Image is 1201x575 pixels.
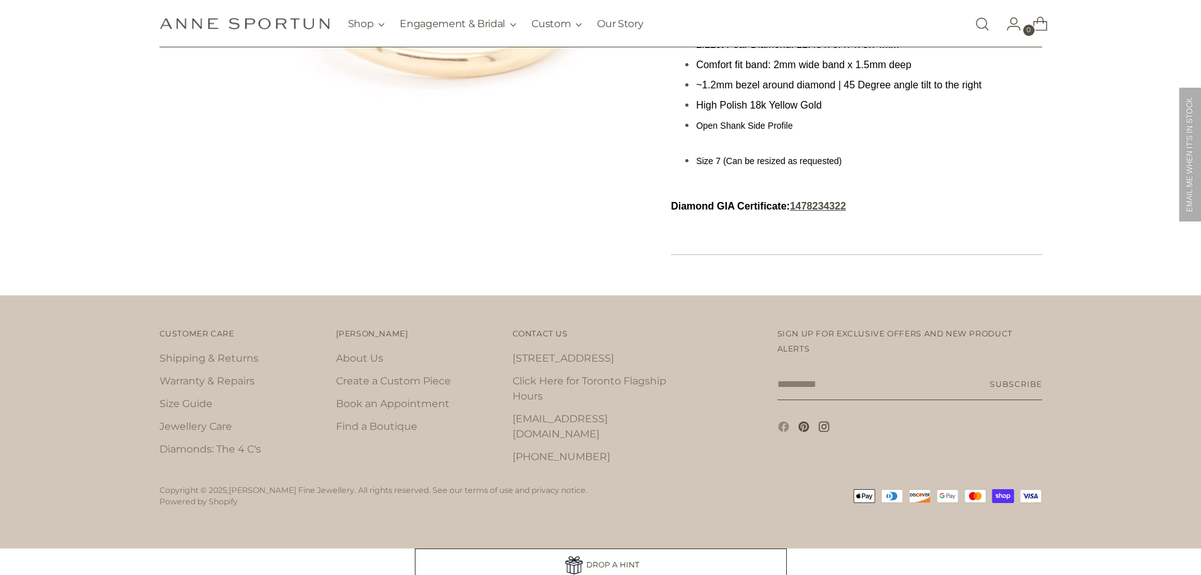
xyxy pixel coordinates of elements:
[160,497,238,506] a: Powered by Shopify
[513,375,666,402] a: Click Here for Toronto Flagship Hours
[696,39,899,50] span: 2.12ct Pear Diamond: 11.45 x 6.47 x 3.74mm
[1178,86,1201,223] div: EMAIL ME WHEN IT'S IN STOCK
[970,11,995,37] a: Open search modal
[513,413,608,440] a: [EMAIL_ADDRESS][DOMAIN_NAME]
[990,369,1041,400] button: Subscribe
[160,352,258,364] a: Shipping & Returns
[1023,25,1035,36] span: 0
[696,80,982,90] span: ~1.2mm bezel around diamond | 45 Degree angle tilt to the right
[348,10,385,38] button: Shop
[513,451,610,463] a: [PHONE_NUMBER]
[790,201,846,211] a: 1478234322
[400,10,516,38] button: Engagement & Bridal
[531,10,582,38] button: Custom
[160,329,235,338] span: Customer Care
[160,420,232,432] a: Jewellery Care
[777,329,1012,353] span: Sign up for exclusive offers and new product alerts
[586,560,639,569] span: DROP A HINT
[160,443,261,455] a: Diamonds: The 4 C's
[513,352,614,364] a: [STREET_ADDRESS]
[160,485,588,497] p: Copyright © 2025, . All rights reserved. See our terms of use and privacy notice.
[160,398,212,410] a: Size Guide
[696,100,821,110] span: High Polish 18k Yellow Gold
[160,18,330,30] a: Anne Sportun Fine Jewellery
[336,352,383,364] a: About Us
[671,201,846,211] b: Diamond GIA Certificate:
[1023,11,1048,37] a: Open cart modal
[597,10,643,38] a: Our Story
[336,329,409,338] span: [PERSON_NAME]
[996,11,1021,37] a: Go to the account page
[696,121,792,131] span: Open Shank Side Profile
[696,59,912,70] span: Comfort fit band: 2mm wide band x 1.5mm deep
[336,398,450,410] a: Book an Appointment
[336,420,417,432] a: Find a Boutique
[160,375,255,387] a: Warranty & Repairs
[513,329,568,338] span: Contact Us
[696,156,842,166] span: Size 7 (Can be resized as requested)
[336,375,451,387] a: Create a Custom Piece
[229,485,354,495] a: [PERSON_NAME] Fine Jewellery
